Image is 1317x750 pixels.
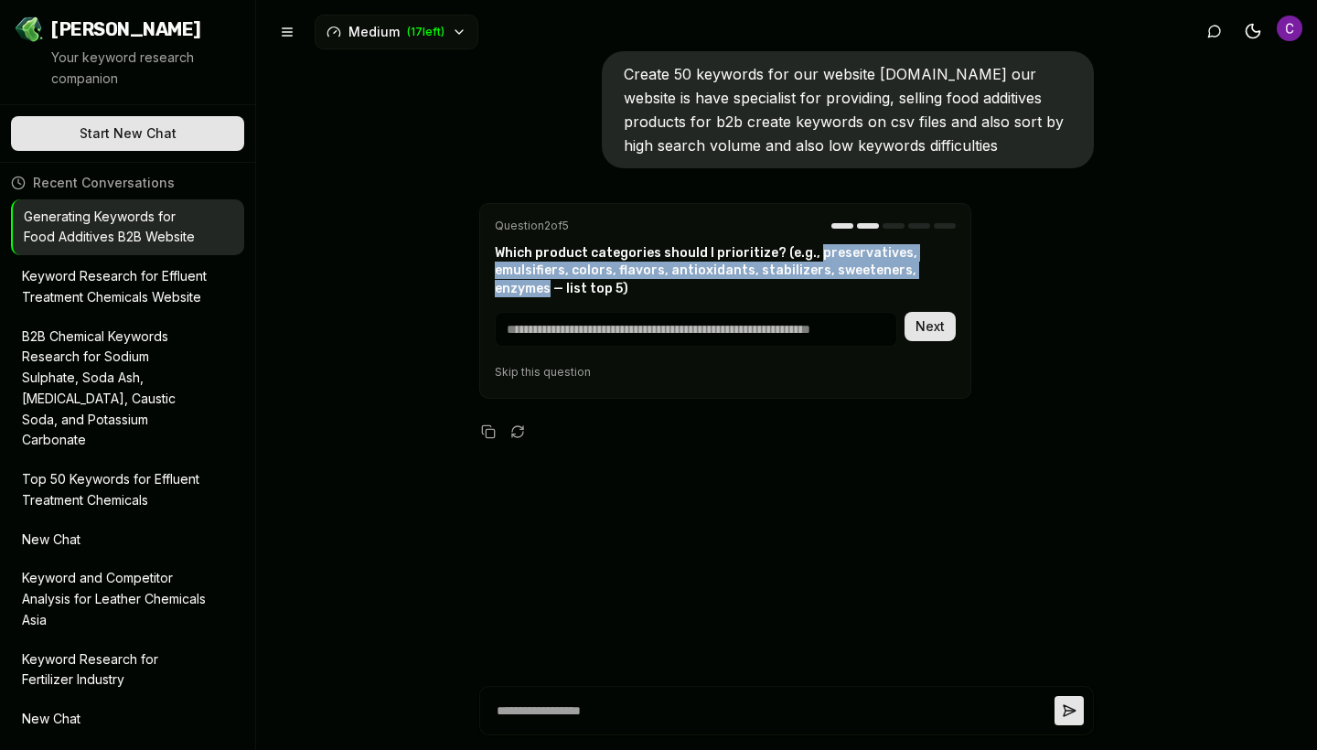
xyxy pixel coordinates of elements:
button: Skip this question [495,365,591,380]
button: Keyword Research for Effluent Treatment Chemicals Website [11,259,244,316]
button: Next [905,312,956,341]
p: Keyword Research for Fertilizer Industry [22,649,208,691]
img: Jello SEO Logo [15,15,44,44]
button: Start New Chat [11,116,244,151]
img: Chemtrade Asia Administrator [1277,16,1302,41]
button: Keyword Research for Fertilizer Industry [11,642,244,699]
span: Question 2 of 5 [495,219,569,233]
p: B2B Chemical Keywords Research for Sodium Sulphate, Soda Ash, [MEDICAL_DATA], Caustic Soda, and P... [22,327,208,452]
p: Keyword Research for Effluent Treatment Chemicals Website [22,266,208,308]
span: Recent Conversations [33,174,175,192]
p: Your keyword research companion [51,48,241,90]
h3: Which product categories should I prioritize? (e.g., preservatives, emulsifiers, colors, flavors,... [495,244,956,297]
span: Medium [348,23,400,41]
button: Generating Keywords for Food Additives B2B Website [13,199,244,256]
p: Top 50 Keywords for Effluent Treatment Chemicals [22,469,208,511]
p: New Chat [22,709,208,730]
button: B2B Chemical Keywords Research for Sodium Sulphate, Soda Ash, [MEDICAL_DATA], Caustic Soda, and P... [11,319,244,459]
button: Keyword and Competitor Analysis for Leather Chemicals Asia [11,561,244,637]
span: Start New Chat [80,124,177,143]
p: New Chat [22,530,208,551]
p: Generating Keywords for Food Additives B2B Website [24,207,208,249]
button: Medium(17left) [315,15,478,49]
span: ( 17 left) [407,25,444,39]
button: Open user button [1277,16,1302,41]
p: Keyword and Competitor Analysis for Leather Chemicals Asia [22,568,208,630]
button: New Chat [11,702,244,737]
button: New Chat [11,522,244,558]
button: Top 50 Keywords for Effluent Treatment Chemicals [11,462,244,519]
span: [PERSON_NAME] [51,16,201,42]
span: Create 50 keywords for our website [DOMAIN_NAME] our website is have specialist for providing, se... [624,65,1064,155]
